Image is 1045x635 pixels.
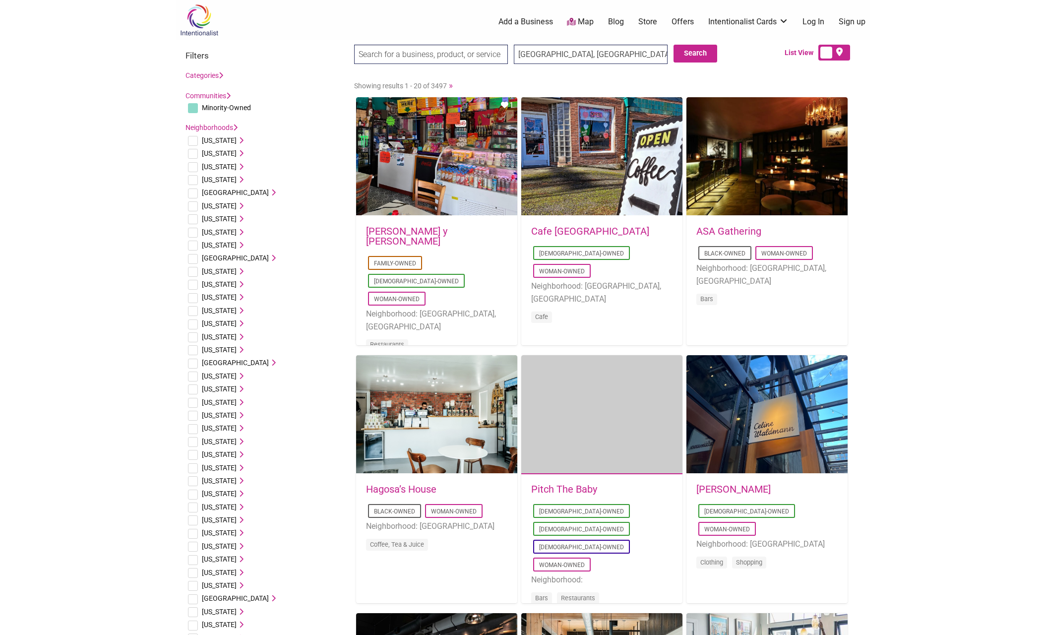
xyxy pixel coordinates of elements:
[704,526,750,533] a: Woman-Owned
[202,503,237,511] span: [US_STATE]
[674,45,717,63] button: Search
[202,542,237,550] span: [US_STATE]
[535,313,548,320] a: Cafe
[202,319,237,327] span: [US_STATE]
[202,569,237,576] span: [US_STATE]
[531,225,649,237] a: Cafe [GEOGRAPHIC_DATA]
[202,621,237,629] span: [US_STATE]
[535,594,548,602] a: Bars
[696,225,761,237] a: ASA Gathering
[202,149,237,157] span: [US_STATE]
[202,104,251,112] span: Minority-Owned
[374,296,420,303] a: Woman-Owned
[202,346,237,354] span: [US_STATE]
[696,262,838,287] li: Neighborhood: [GEOGRAPHIC_DATA], [GEOGRAPHIC_DATA]
[202,411,237,419] span: [US_STATE]
[202,136,237,144] span: [US_STATE]
[202,372,237,380] span: [US_STATE]
[202,333,237,341] span: [US_STATE]
[202,293,237,301] span: [US_STATE]
[802,16,824,27] a: Log In
[202,450,237,458] span: [US_STATE]
[736,559,762,566] a: Shopping
[202,529,237,537] span: [US_STATE]
[539,526,624,533] a: [DEMOGRAPHIC_DATA]-Owned
[374,278,459,285] a: [DEMOGRAPHIC_DATA]-Owned
[366,483,436,495] a: Hagosa’s House
[202,241,237,249] span: [US_STATE]
[608,16,624,27] a: Blog
[185,124,238,131] a: Neighborhoods
[704,250,745,257] a: Black-Owned
[539,250,624,257] a: [DEMOGRAPHIC_DATA]-Owned
[431,508,477,515] a: Woman-Owned
[567,16,594,28] a: Map
[366,225,447,247] a: [PERSON_NAME] y [PERSON_NAME]
[202,490,237,498] span: [US_STATE]
[202,438,237,445] span: [US_STATE]
[374,260,416,267] a: Family-Owned
[202,608,237,616] span: [US_STATE]
[185,51,344,61] h3: Filters
[176,4,223,36] img: Intentionalist
[761,250,807,257] a: Woman-Owned
[202,280,237,288] span: [US_STATE]
[700,559,723,566] a: Clothing
[202,176,237,184] span: [US_STATE]
[696,483,771,495] a: [PERSON_NAME]
[185,92,231,100] a: Communities
[370,341,404,348] a: Restaurants
[202,267,237,275] span: [US_STATE]
[202,424,237,432] span: [US_STATE]
[700,295,713,303] a: Bars
[374,508,415,515] a: Black-Owned
[202,228,237,236] span: [US_STATE]
[202,594,269,602] span: [GEOGRAPHIC_DATA]
[672,16,694,27] a: Offers
[202,254,269,262] span: [GEOGRAPHIC_DATA]
[539,508,624,515] a: [DEMOGRAPHIC_DATA]-Owned
[185,71,223,79] a: Categories
[704,508,789,515] a: [DEMOGRAPHIC_DATA]-Owned
[696,538,838,551] li: Neighborhood: [GEOGRAPHIC_DATA]
[202,307,237,315] span: [US_STATE]
[638,16,657,27] a: Store
[202,581,237,589] span: [US_STATE]
[449,80,453,90] a: »
[202,516,237,524] span: [US_STATE]
[561,594,595,602] a: Restaurants
[202,385,237,393] span: [US_STATE]
[539,562,585,569] a: Woman-Owned
[531,280,673,305] li: Neighborhood: [GEOGRAPHIC_DATA], [GEOGRAPHIC_DATA]
[531,573,673,586] li: Neighborhood:
[354,82,447,90] span: Showing results 1 - 20 of 3497
[354,45,508,64] input: Search for a business, product, or service
[202,477,237,485] span: [US_STATE]
[202,464,237,472] span: [US_STATE]
[202,189,269,196] span: [GEOGRAPHIC_DATA]
[539,544,624,551] a: [DEMOGRAPHIC_DATA]-Owned
[708,16,789,27] a: Intentionalist Cards
[785,48,818,58] span: List View
[202,202,237,210] span: [US_STATE]
[366,520,507,533] li: Neighborhood: [GEOGRAPHIC_DATA]
[498,16,553,27] a: Add a Business
[202,163,237,171] span: [US_STATE]
[839,16,865,27] a: Sign up
[514,45,668,64] input: Enter a Neighborhood, City, or State
[202,555,237,563] span: [US_STATE]
[202,359,269,367] span: [GEOGRAPHIC_DATA]
[202,215,237,223] span: [US_STATE]
[366,308,507,333] li: Neighborhood: [GEOGRAPHIC_DATA], [GEOGRAPHIC_DATA]
[202,398,237,406] span: [US_STATE]
[539,268,585,275] a: Woman-Owned
[531,483,597,495] a: Pitch The Baby
[370,541,424,548] a: Coffee, Tea & Juice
